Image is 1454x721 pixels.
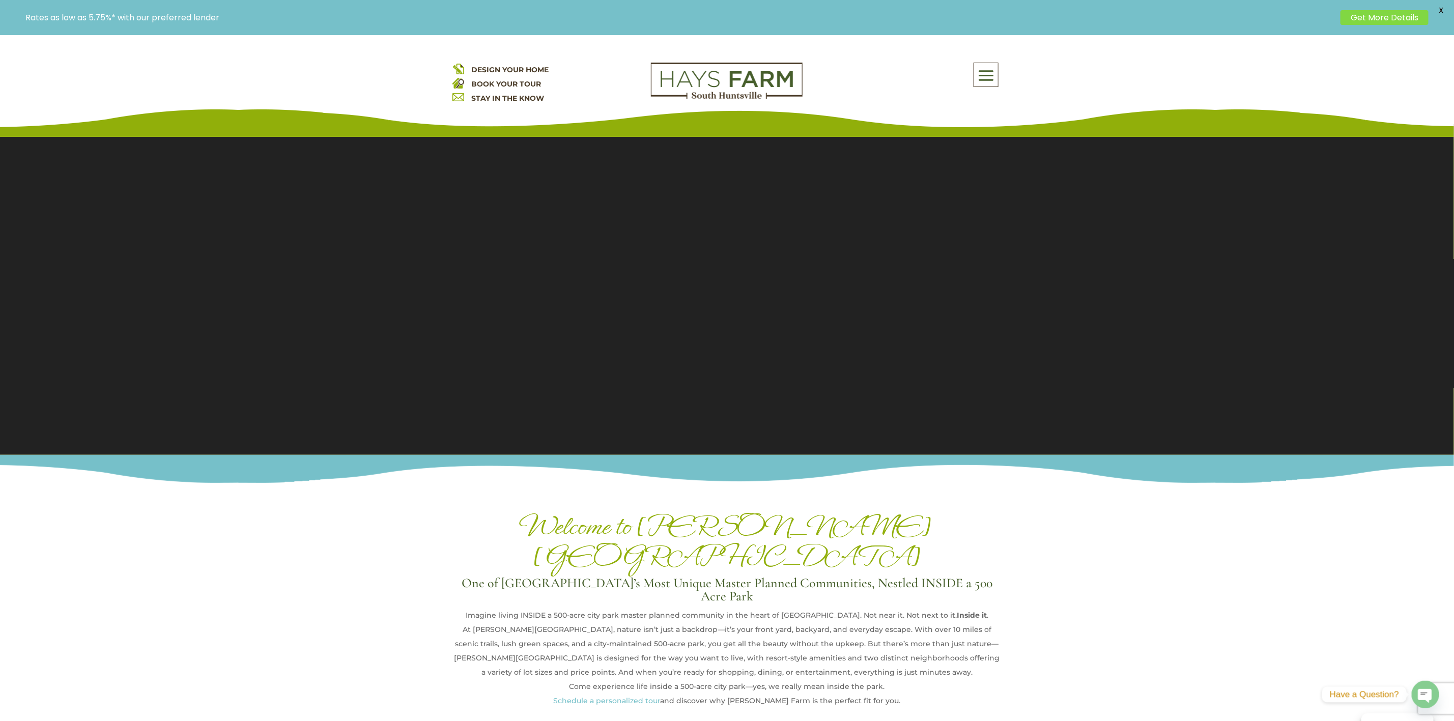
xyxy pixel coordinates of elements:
h1: Welcome to [PERSON_NAME][GEOGRAPHIC_DATA] [452,511,1002,576]
div: Come experience life inside a 500-acre city park—yes, we really mean inside the park. [452,679,1002,694]
strong: Inside it [957,611,987,620]
p: and discover why [PERSON_NAME] Farm is the perfect fit for you. [452,694,1002,708]
a: hays farm homes huntsville development [651,92,803,101]
a: DESIGN YOUR HOME [472,65,549,74]
div: Imagine living INSIDE a 500-acre city park master planned community in the heart of [GEOGRAPHIC_D... [452,608,1002,622]
div: At [PERSON_NAME][GEOGRAPHIC_DATA], nature isn’t just a backdrop—it’s your front yard, backyard, a... [452,622,1002,679]
p: Rates as low as 5.75%* with our preferred lender [25,13,1335,22]
a: Get More Details [1341,10,1429,25]
img: Logo [651,63,803,99]
a: STAY IN THE KNOW [472,94,545,103]
a: BOOK YOUR TOUR [472,79,541,89]
span: X [1434,3,1449,18]
img: design your home [452,63,464,74]
a: Schedule a personalized tour [554,696,661,705]
img: book your home tour [452,77,464,89]
h3: One of [GEOGRAPHIC_DATA]’s Most Unique Master Planned Communities, Nestled INSIDE a 500 Acre Park [452,576,1002,608]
